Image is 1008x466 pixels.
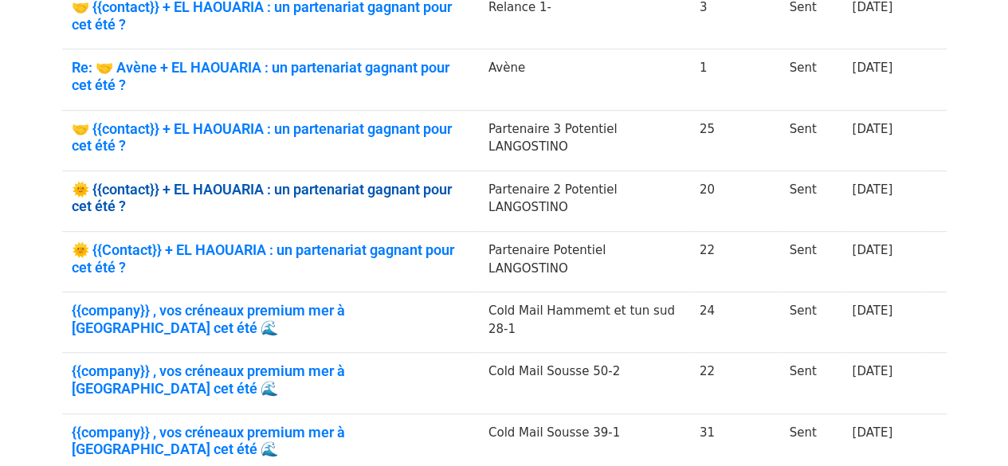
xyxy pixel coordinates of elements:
a: 🌞 {{Contact}} + EL HAOUARIA : un partenariat gagnant pour cet été ? [72,241,469,276]
td: 22 [690,353,780,413]
a: 🤝 {{contact}} + EL HAOUARIA : un partenariat gagnant pour cet été ? [72,120,469,155]
td: Sent [779,110,842,170]
td: Partenaire 3 Potentiel LANGOSTINO [479,110,690,170]
td: Sent [779,49,842,110]
a: [DATE] [852,61,892,75]
td: Sent [779,170,842,231]
div: Widget de chat [928,390,1008,466]
a: [DATE] [852,303,892,318]
td: 22 [690,232,780,292]
a: 🌞 {{contact}} + EL HAOUARIA : un partenariat gagnant pour cet été ? [72,181,469,215]
td: Cold Mail Sousse 50-2 [479,353,690,413]
a: {{company}} , vos créneaux premium mer à [GEOGRAPHIC_DATA] cet été 🌊 [72,362,469,397]
a: Re: 🤝 Avène + EL HAOUARIA : un partenariat gagnant pour cet été ? [72,59,469,93]
td: 24 [690,292,780,353]
a: [DATE] [852,425,892,440]
a: {{company}} , vos créneaux premium mer à [GEOGRAPHIC_DATA] cet été 🌊 [72,302,469,336]
td: Cold Mail Hammemt et tun sud 28-1 [479,292,690,353]
td: 25 [690,110,780,170]
a: [DATE] [852,182,892,197]
td: 20 [690,170,780,231]
td: Sent [779,353,842,413]
iframe: Chat Widget [928,390,1008,466]
a: [DATE] [852,364,892,378]
a: [DATE] [852,122,892,136]
td: Sent [779,292,842,353]
td: 1 [690,49,780,110]
a: [DATE] [852,243,892,257]
td: Partenaire 2 Potentiel LANGOSTINO [479,170,690,231]
a: {{company}} , vos créneaux premium mer à [GEOGRAPHIC_DATA] cet été 🌊 [72,424,469,458]
td: Avène [479,49,690,110]
td: Partenaire Potentiel LANGOSTINO [479,232,690,292]
td: Sent [779,232,842,292]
